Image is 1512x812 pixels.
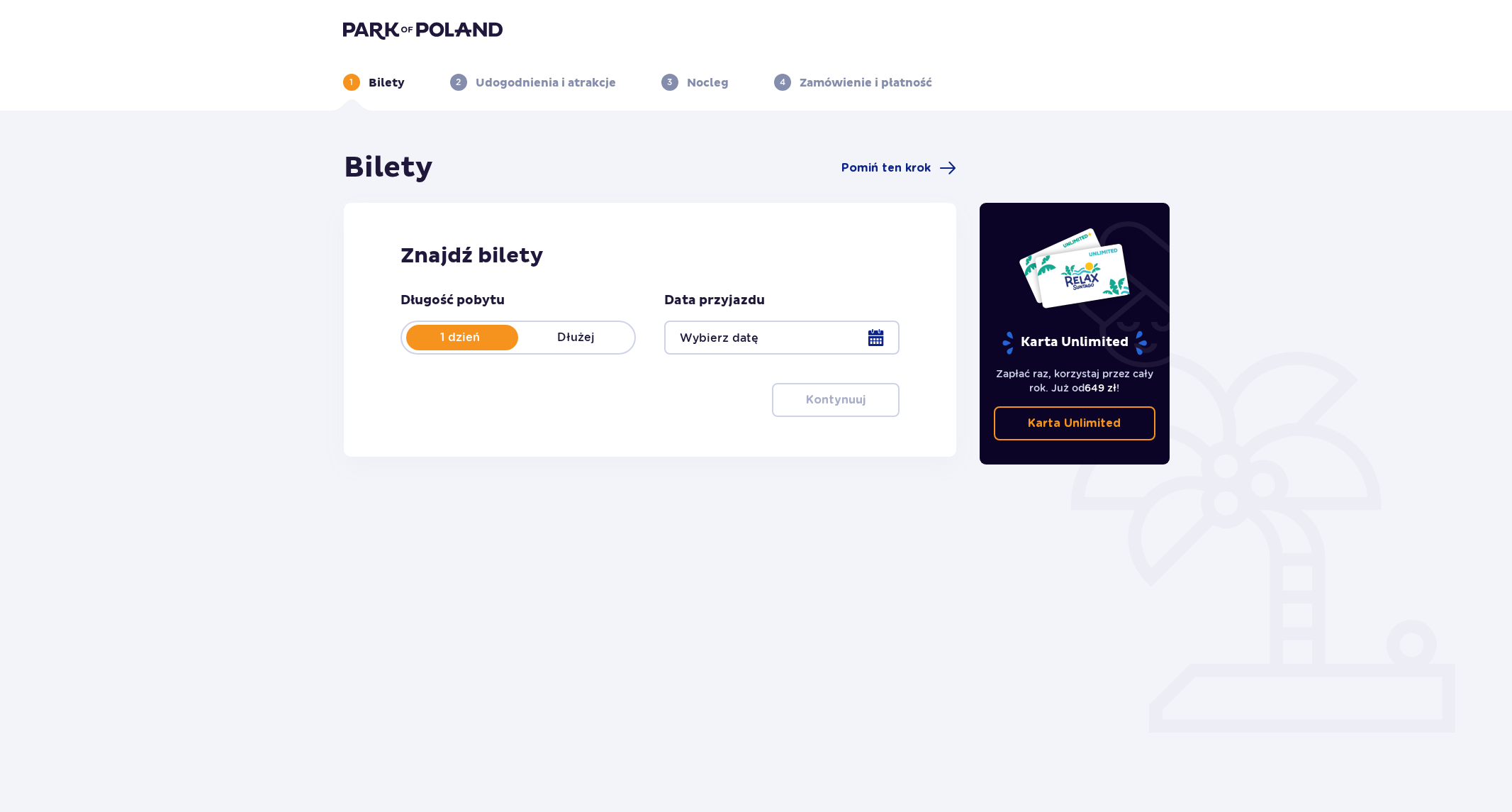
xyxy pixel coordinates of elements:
p: Nocleg [687,75,729,91]
p: 1 dzień [402,330,518,345]
p: 2 [456,76,461,89]
p: Udogodnienia i atrakcje [476,75,616,91]
p: Bilety [369,75,405,91]
span: 649 zł [1085,382,1116,394]
p: 4 [780,76,785,89]
div: 3Nocleg [661,74,729,91]
p: Karta Unlimited [1028,416,1121,431]
div: 4Zamówienie i płatność [774,74,932,91]
a: Karta Unlimited [994,406,1155,440]
p: Kontynuuj [806,392,866,408]
p: Karta Unlimited [1001,330,1148,355]
p: Dłużej [518,330,634,345]
h1: Bilety [344,150,433,186]
p: Zapłać raz, korzystaj przez cały rok. Już od ! [994,367,1155,395]
p: Długość pobytu [401,292,505,309]
img: Dwie karty całoroczne do Suntago z napisem 'UNLIMITED RELAX', na białym tle z tropikalnymi liśćmi... [1018,227,1131,309]
p: Zamówienie i płatność [800,75,932,91]
a: Pomiń ten krok [841,160,956,177]
span: Pomiń ten krok [841,160,931,176]
div: 2Udogodnienia i atrakcje [450,74,616,91]
img: Park of Poland logo [343,20,503,40]
p: 1 [349,76,353,89]
h2: Znajdź bilety [401,243,900,269]
button: Kontynuuj [772,383,900,417]
p: 3 [667,76,672,89]
p: Data przyjazdu [664,292,765,309]
div: 1Bilety [343,74,405,91]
